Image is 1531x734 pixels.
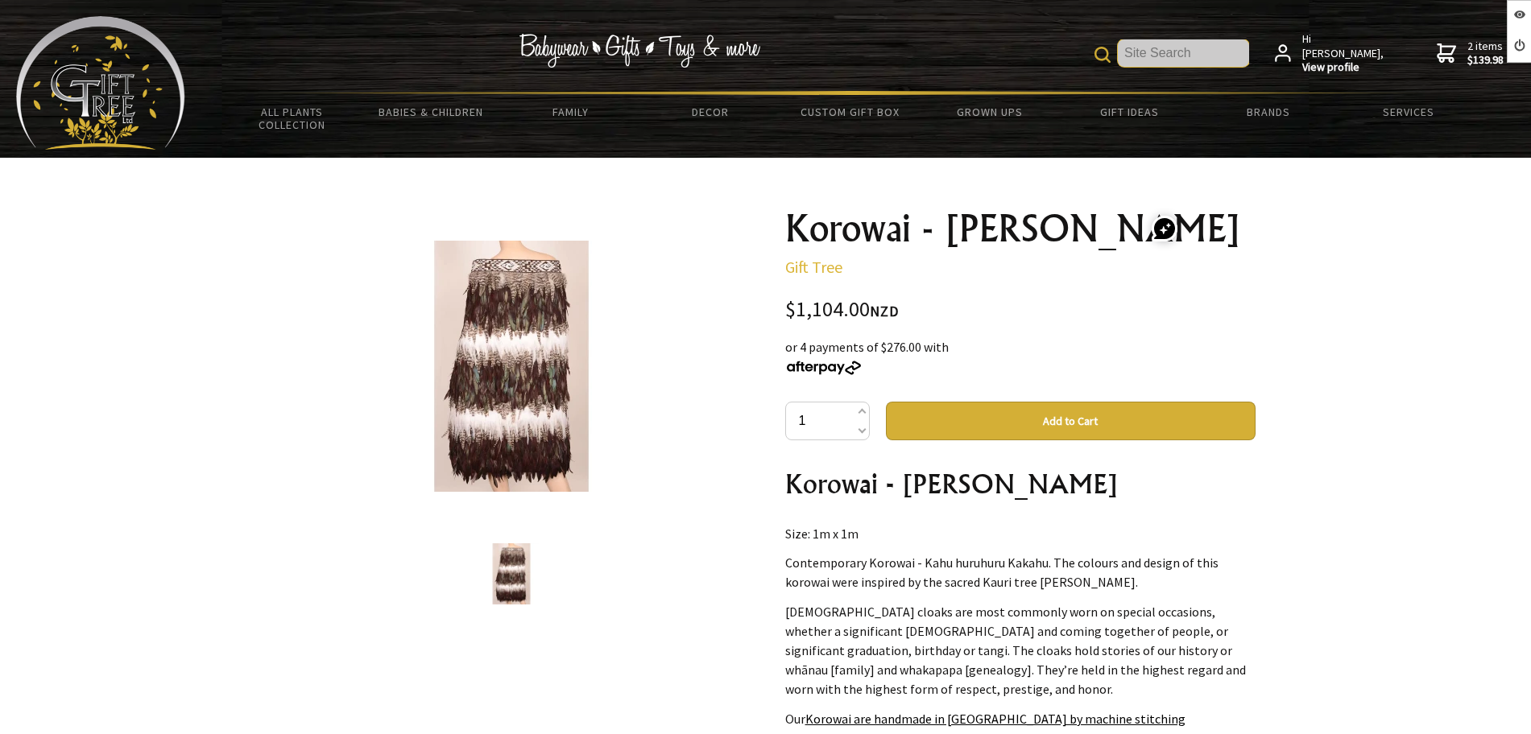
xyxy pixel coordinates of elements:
img: product search [1094,47,1111,63]
a: Babies & Children [362,95,501,129]
strong: View profile [1302,60,1385,75]
a: Brands [1199,95,1339,129]
a: Services [1339,95,1478,129]
a: Gift Ideas [1059,95,1198,129]
strong: $139.98 [1467,53,1504,68]
span: NZD [870,302,899,320]
img: Babyware - Gifts - Toys and more... [16,16,185,150]
a: 2 items$139.98 [1437,32,1504,75]
a: Grown Ups [920,95,1059,129]
div: or 4 payments of $276.00 with [785,337,1256,376]
a: Hi [PERSON_NAME],View profile [1275,32,1385,75]
a: Decor [640,95,780,129]
a: Family [501,95,640,129]
a: Custom Gift Box [780,95,920,129]
a: Gift Tree [785,257,842,277]
img: Afterpay [785,361,863,375]
p: Size: 1m x 1m [785,524,1256,543]
img: Babywear - Gifts - Toys & more [519,34,761,68]
button: Add to Cart [886,402,1256,440]
img: Korowai - Tane Mahuta [386,241,637,492]
img: Korowai - Tane Mahuta [481,543,542,604]
h2: Korowai - [PERSON_NAME] [785,464,1256,503]
div: $1,104.00 [785,299,1256,321]
p: [DEMOGRAPHIC_DATA] cloaks are most commonly worn on special occasions, whether a significant [DEM... [785,602,1256,699]
span: Hi [PERSON_NAME], [1302,32,1385,75]
h1: Korowai - [PERSON_NAME] [785,209,1256,248]
a: All Plants Collection [222,95,362,142]
input: Site Search [1118,39,1249,67]
span: 2 items [1467,39,1504,68]
p: Contemporary Korowai - Kahu huruhuru Kakahu. The colours and design of this korowai were inspired... [785,553,1256,592]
